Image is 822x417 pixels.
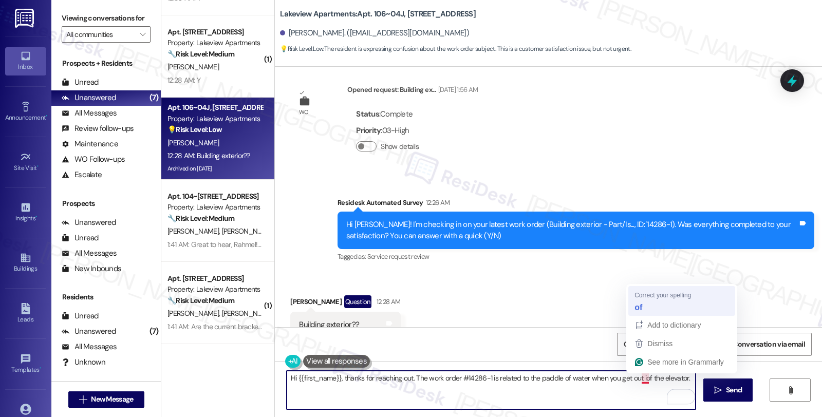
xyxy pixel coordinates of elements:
div: Property: Lakeview Apartments [167,113,263,124]
div: Property: Lakeview Apartments [167,202,263,213]
strong: 🔧 Risk Level: Medium [167,296,234,305]
span: [PERSON_NAME] [167,226,222,236]
button: Send [703,378,753,402]
a: Leads [5,300,46,328]
button: Share Conversation via email [707,333,812,356]
strong: 💡 Risk Level: Low [280,45,323,53]
strong: 🔧 Risk Level: Medium [167,214,234,223]
div: [DATE] 1:56 AM [436,84,478,95]
input: All communities [66,26,134,43]
span: Get Conversation Link [624,339,695,350]
div: Prospects + Residents [51,58,161,69]
strong: 💡 Risk Level: Low [167,125,222,134]
div: Unread [62,233,99,243]
div: Archived on [DATE] [166,162,264,175]
img: ResiDesk Logo [15,9,36,28]
div: Apt. [STREET_ADDRESS] [167,27,263,37]
div: Tagged as: [338,249,814,264]
a: Inbox [5,47,46,75]
span: Service request review [367,252,429,261]
div: Apt. [STREET_ADDRESS] [167,273,263,284]
i:  [140,30,145,39]
div: [PERSON_NAME]. ([EMAIL_ADDRESS][DOMAIN_NAME]) [280,28,469,39]
div: New Inbounds [62,263,121,274]
span: • [35,213,37,220]
strong: 🔧 Risk Level: Medium [167,49,234,59]
div: Hi [PERSON_NAME]! I'm checking in on your latest work order (Building exterior - Part/Is..., ID: ... [346,219,798,241]
div: Review follow-ups [62,123,134,134]
span: Send [726,385,742,395]
div: Opened request: Building ex... [347,84,478,99]
a: Insights • [5,199,46,226]
span: : The resident is expressing confusion about the work order subject. This is a customer satisfact... [280,44,631,54]
span: [PERSON_NAME] [167,62,219,71]
div: Building exterior?? [299,319,359,330]
div: [PERSON_NAME] [290,295,400,312]
div: 12:28 AM: Y [167,75,200,85]
button: New Message [68,391,144,408]
div: : 03-High [356,123,423,139]
a: Site Visit • [5,148,46,176]
div: WO Follow-ups [62,154,125,165]
i:  [714,386,722,394]
div: 1:41 AM: Great to hear, Rahmel! Glad we could resolve the faucet issue to your satisfaction. If a... [167,240,686,249]
label: Show details [381,141,419,152]
div: Property: Lakeview Apartments [167,37,263,48]
b: Status [356,109,379,119]
span: • [40,365,41,372]
span: Share Conversation via email [714,339,805,350]
div: Question [344,295,371,308]
b: Priority [356,125,381,136]
button: Get Conversation Link [617,333,701,356]
div: All Messages [62,108,117,119]
div: All Messages [62,248,117,259]
div: WO [299,107,309,118]
span: [PERSON_NAME] [222,309,273,318]
textarea: To enrich screen reader interactions, please activate Accessibility in Grammarly extension settings [287,371,696,409]
a: Buildings [5,249,46,277]
div: (7) [147,324,161,339]
span: [PERSON_NAME] [167,138,219,147]
div: : Complete [356,106,423,122]
div: Apt. 104~[STREET_ADDRESS] [167,191,263,202]
div: Apt. 106~04J, [STREET_ADDRESS] [167,102,263,113]
div: Residents [51,292,161,302]
div: 12:26 AM [423,197,450,208]
div: Unread [62,77,99,88]
span: New Message [91,394,133,405]
a: Templates • [5,350,46,378]
i:  [787,386,794,394]
span: [PERSON_NAME] [222,226,273,236]
div: Unanswered [62,326,116,337]
div: Unknown [62,357,105,368]
div: Unanswered [62,217,116,228]
div: Escalate [62,169,102,180]
div: Property: Lakeview Apartments [167,284,263,295]
span: [PERSON_NAME] [167,309,222,318]
b: Lakeview Apartments: Apt. 106~04J, [STREET_ADDRESS] [280,9,476,20]
div: Maintenance [62,139,118,149]
i:  [79,395,87,404]
div: 12:28 AM: Building exterior?? [167,151,250,160]
div: Prospects [51,198,161,209]
label: Viewing conversations for [62,10,151,26]
div: 1:41 AM: Are the current brackets pulling out of the cabinet walls, bending, or simply not suppor... [167,322,541,331]
div: All Messages [62,342,117,352]
div: Unanswered [62,92,116,103]
div: (7) [147,90,161,106]
span: • [37,163,39,170]
div: 12:28 AM [374,296,401,307]
div: Unread [62,311,99,321]
div: Residesk Automated Survey [338,197,814,212]
span: • [46,112,47,120]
